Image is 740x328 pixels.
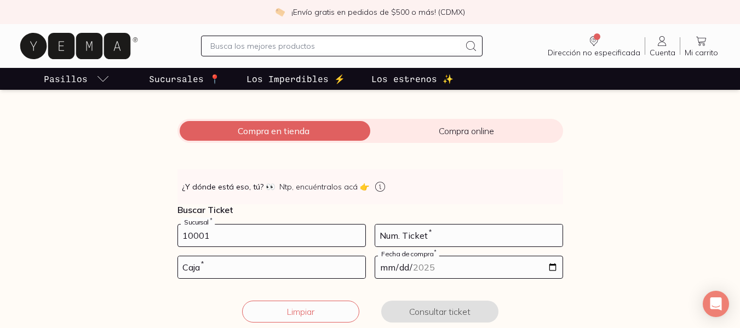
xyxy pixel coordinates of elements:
input: Busca los mejores productos [210,39,461,53]
button: Limpiar [242,301,359,323]
label: Sucursal [181,218,215,226]
div: Open Intercom Messenger [703,291,729,317]
input: 123 [375,225,563,246]
p: Los Imperdibles ⚡️ [246,72,345,85]
img: check [275,7,285,17]
input: 728 [178,225,365,246]
a: Cuenta [645,34,680,57]
a: Sucursales 📍 [147,68,222,90]
span: 👀 [266,181,275,192]
a: Los estrenos ✨ [369,68,456,90]
span: Compra en tienda [177,125,370,136]
a: Dirección no especificada [543,34,645,57]
p: ¡Envío gratis en pedidos de $500 o más! (CDMX) [291,7,465,18]
strong: ¿Y dónde está eso, tú? [182,181,275,192]
span: Ntp, encuéntralos acá 👉 [279,181,369,192]
span: Dirección no especificada [548,48,640,57]
span: Compra online [370,125,563,136]
label: Fecha de compra [378,250,439,258]
p: Los estrenos ✨ [371,72,454,85]
input: 14-05-2023 [375,256,563,278]
p: Buscar Ticket [177,204,563,215]
a: pasillo-todos-link [42,68,112,90]
span: Mi carrito [685,48,718,57]
a: Mi carrito [680,34,722,57]
input: 03 [178,256,365,278]
span: Cuenta [650,48,675,57]
button: Consultar ticket [381,301,498,323]
p: Pasillos [44,72,88,85]
a: Los Imperdibles ⚡️ [244,68,347,90]
p: Sucursales 📍 [149,72,220,85]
